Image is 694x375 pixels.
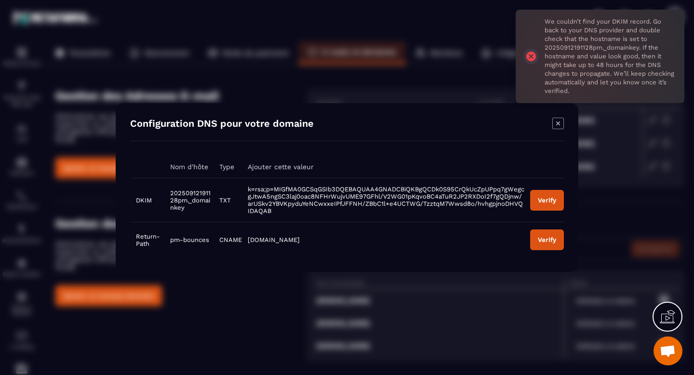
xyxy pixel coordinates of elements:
th: Type [214,156,242,178]
span: 20250912191128pm._domainkey [170,189,211,211]
div: Ouvrir le chat [654,336,682,365]
span: k=rsa;p=MIGfMA0GCSqGSIb3DQEBAQUAA4GNADCBiQKBgQCDk0S95CrQkUcZpUPpq7gWegcgJtwA5ngSC3laj0oac8NFHrWuj... [248,186,524,214]
th: Ajouter cette valeur [242,156,524,178]
div: Verify [538,197,556,204]
th: Nom d'hôte [164,156,214,178]
button: Verify [530,229,564,250]
h4: Configuration DNS pour votre domaine [130,118,314,131]
td: Return-Path [130,222,164,258]
span: pm-bounces [170,236,209,243]
span: [DOMAIN_NAME] [248,236,300,243]
td: CNAME [214,222,242,258]
td: TXT [214,178,242,222]
div: Verify [538,236,556,243]
td: DKIM [130,178,164,222]
button: Verify [530,190,564,211]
